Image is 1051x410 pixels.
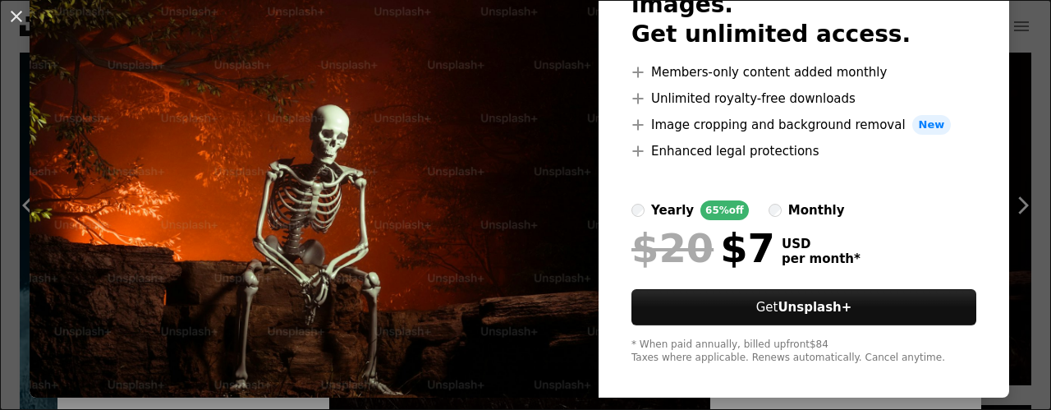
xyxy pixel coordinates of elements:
strong: Unsplash+ [778,300,851,315]
li: Enhanced legal protections [631,141,976,161]
li: Members-only content added monthly [631,62,976,82]
li: Image cropping and background removal [631,115,976,135]
div: monthly [788,200,845,220]
div: $7 [631,227,775,269]
div: yearly [651,200,694,220]
input: yearly65%off [631,204,645,217]
span: New [912,115,952,135]
span: $20 [631,227,714,269]
div: * When paid annually, billed upfront $84 Taxes where applicable. Renews automatically. Cancel any... [631,339,976,365]
li: Unlimited royalty-free downloads [631,89,976,108]
span: USD [782,237,861,251]
span: per month * [782,251,861,266]
button: GetUnsplash+ [631,289,976,325]
div: 65% off [700,200,749,220]
input: monthly [769,204,782,217]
